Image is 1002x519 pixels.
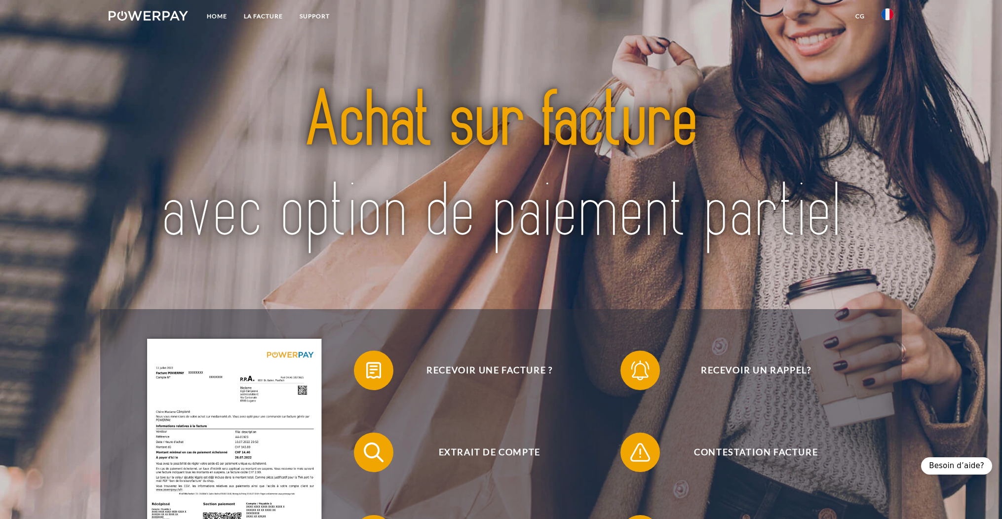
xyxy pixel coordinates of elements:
[369,433,611,472] span: Extrait de compte
[635,433,877,472] span: Contestation Facture
[354,433,611,472] button: Extrait de compte
[620,433,877,472] button: Contestation Facture
[361,440,386,465] img: qb_search.svg
[963,479,994,511] iframe: Schaltfläche zum Öffnen des Messaging-Fensters
[109,11,188,21] img: logo-powerpay-white.svg
[361,358,386,383] img: qb_bill.svg
[921,457,992,475] div: Besoin d’aide?
[882,8,893,20] img: fr
[148,52,855,282] img: title-powerpay_fr.svg
[847,7,873,25] a: CG
[369,351,611,390] span: Recevoir une facture ?
[291,7,338,25] a: Support
[628,358,653,383] img: qb_bell.svg
[620,351,877,390] button: Recevoir un rappel?
[198,7,235,25] a: Home
[354,351,611,390] button: Recevoir une facture ?
[628,440,653,465] img: qb_warning.svg
[635,351,877,390] span: Recevoir un rappel?
[235,7,291,25] a: LA FACTURE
